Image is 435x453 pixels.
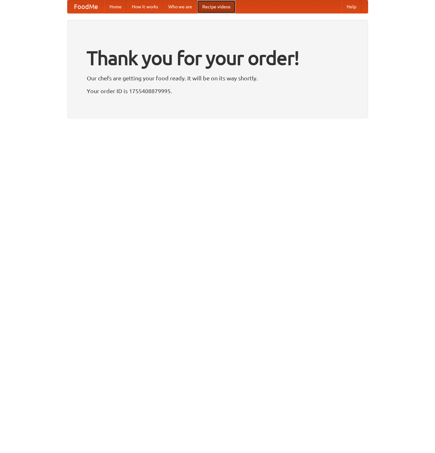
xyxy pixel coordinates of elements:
[197,0,236,13] a: Recipe videos
[87,86,349,96] p: Your order ID is 1755408879995.
[87,73,349,83] p: Our chefs are getting your food ready. It will be on its way shortly.
[163,0,197,13] a: Who we are
[68,0,104,13] a: FoodMe
[342,0,361,13] a: Help
[127,0,163,13] a: How it works
[104,0,127,13] a: Home
[87,43,349,73] h1: Thank you for your order!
